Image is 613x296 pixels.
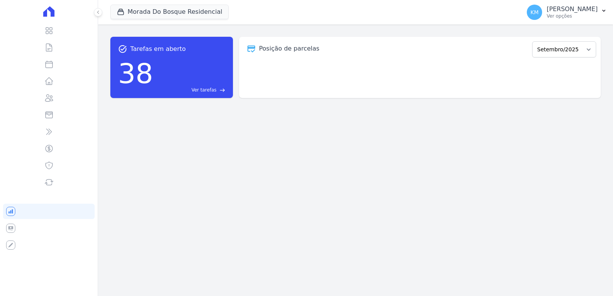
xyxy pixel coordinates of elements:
button: KM [PERSON_NAME] Ver opções [521,2,613,23]
span: task_alt [118,44,127,54]
a: Ver tarefas east [156,87,225,93]
div: Posição de parcelas [259,44,320,53]
span: east [220,87,225,93]
button: Morada Do Bosque Residencial [110,5,229,19]
span: KM [530,10,538,15]
p: [PERSON_NAME] [547,5,598,13]
span: Tarefas em aberto [130,44,186,54]
p: Ver opções [547,13,598,19]
div: 38 [118,54,153,93]
span: Ver tarefas [192,87,216,93]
